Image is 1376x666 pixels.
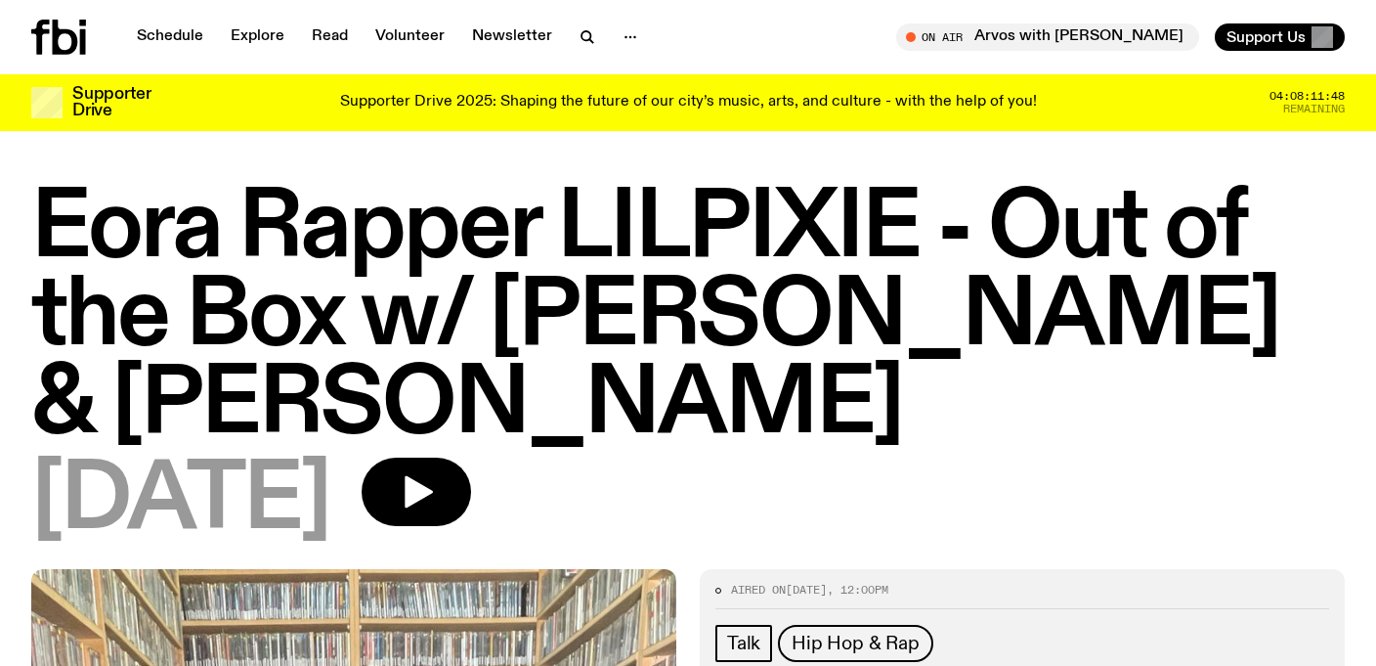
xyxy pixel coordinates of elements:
button: Support Us [1215,23,1345,51]
span: Hip Hop & Rap [792,633,919,654]
span: 04:08:11:48 [1269,91,1345,102]
button: On AirArvos with [PERSON_NAME] [896,23,1199,51]
a: Schedule [125,23,215,51]
span: [DATE] [786,582,827,598]
a: Talk [715,625,772,662]
span: Support Us [1226,28,1306,46]
span: Aired on [731,582,786,598]
a: Newsletter [460,23,564,51]
a: Hip Hop & Rap [778,625,932,662]
span: , 12:00pm [827,582,888,598]
h3: Supporter Drive [72,86,150,119]
a: Explore [219,23,296,51]
h1: Eora Rapper LILPIXIE - Out of the Box w/ [PERSON_NAME] & [PERSON_NAME] [31,186,1345,450]
span: Remaining [1283,104,1345,114]
span: [DATE] [31,458,330,546]
p: Supporter Drive 2025: Shaping the future of our city’s music, arts, and culture - with the help o... [340,94,1037,111]
a: Volunteer [364,23,456,51]
span: Talk [727,633,760,654]
a: Read [300,23,360,51]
